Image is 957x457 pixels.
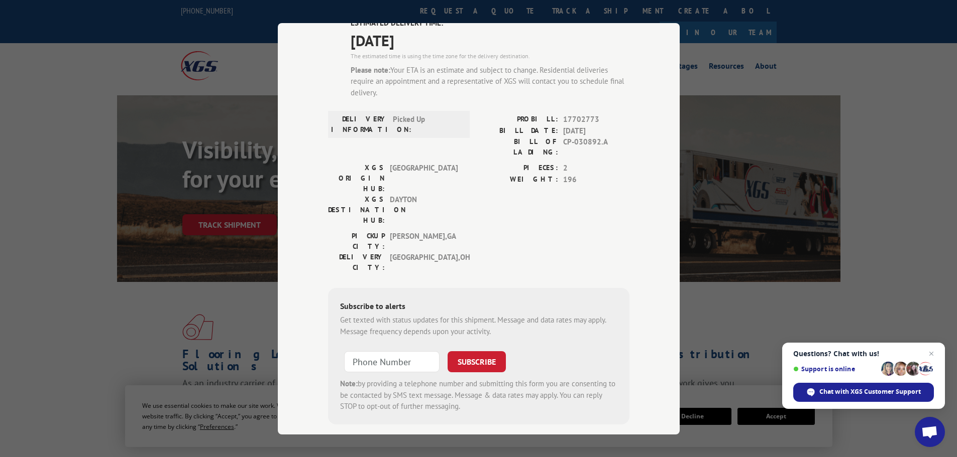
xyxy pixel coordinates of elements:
input: Phone Number [344,351,440,372]
label: DELIVERY INFORMATION: [331,114,388,135]
strong: Note: [340,379,358,388]
span: Chat with XGS Customer Support [819,387,921,396]
div: Subscribe to alerts [340,300,617,315]
div: by providing a telephone number and submitting this form you are consenting to be contacted by SM... [340,378,617,412]
label: XGS ORIGIN HUB: [328,163,385,194]
strong: Please note: [351,65,390,74]
label: XGS DESTINATION HUB: [328,194,385,226]
span: 2 [563,163,629,174]
span: [DATE] [351,29,629,51]
span: [GEOGRAPHIC_DATA] , OH [390,252,458,273]
span: DAYTON [390,194,458,226]
span: Close chat [925,348,937,360]
label: DELIVERY CITY: [328,252,385,273]
span: Picked Up [393,114,461,135]
span: [DATE] [563,125,629,136]
span: CP-030892.A [563,136,629,158]
span: Support is online [793,365,878,373]
div: Open chat [915,417,945,447]
label: PIECES: [479,163,558,174]
span: [GEOGRAPHIC_DATA] [390,163,458,194]
div: The estimated time is using the time zone for the delivery destination. [351,51,629,60]
span: 196 [563,174,629,185]
label: BILL DATE: [479,125,558,136]
label: ESTIMATED DELIVERY TIME: [351,18,629,29]
span: 17702773 [563,114,629,125]
label: PICKUP CITY: [328,231,385,252]
div: Chat with XGS Customer Support [793,383,934,402]
button: SUBSCRIBE [448,351,506,372]
div: Your ETA is an estimate and subject to change. Residential deliveries require an appointment and ... [351,64,629,98]
label: BILL OF LADING: [479,136,558,158]
div: Get texted with status updates for this shipment. Message and data rates may apply. Message frequ... [340,315,617,337]
label: PROBILL: [479,114,558,125]
label: WEIGHT: [479,174,558,185]
span: Questions? Chat with us! [793,350,934,358]
span: [PERSON_NAME] , GA [390,231,458,252]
